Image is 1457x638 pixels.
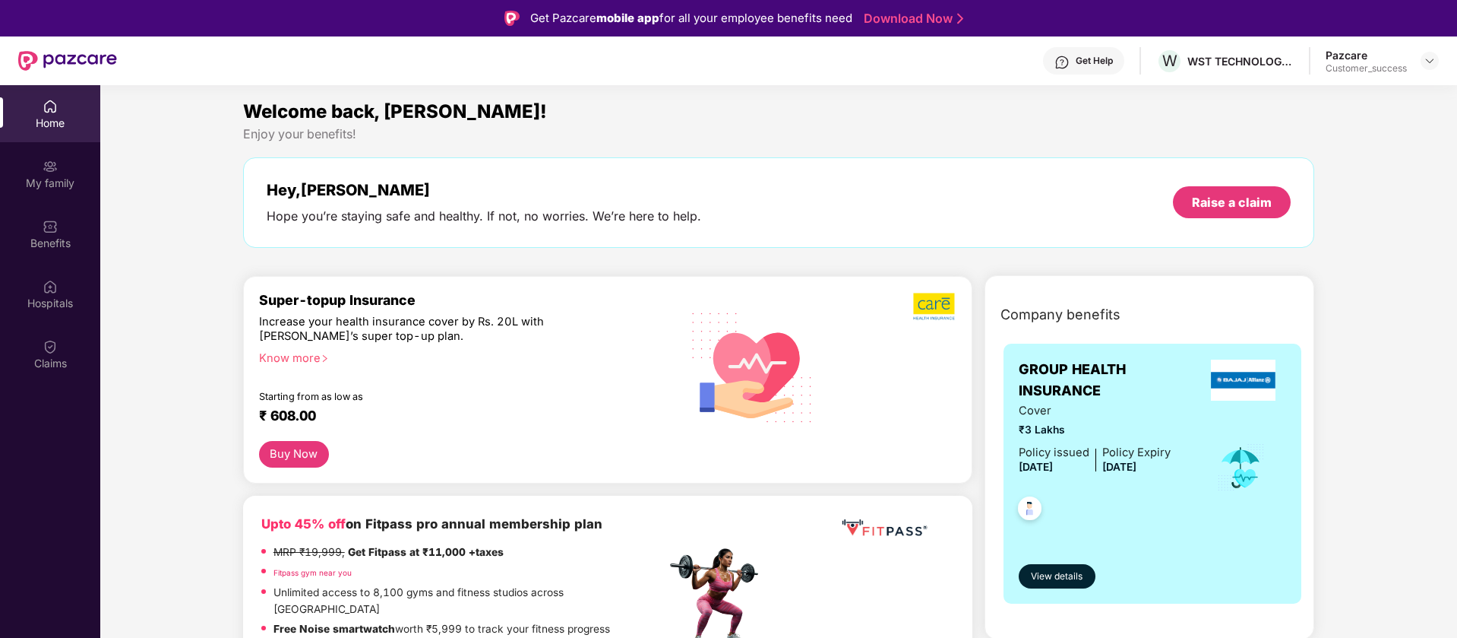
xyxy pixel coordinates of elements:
[1162,52,1177,70] span: W
[273,585,665,617] p: Unlimited access to 8,100 gyms and fitness studios across [GEOGRAPHIC_DATA]
[259,351,657,362] div: Know more
[1054,55,1070,70] img: svg+xml;base64,PHN2ZyBpZD0iSGVscC0zMngzMiIgeG1sbnM9Imh0dHA6Ly93d3cudzMub3JnLzIwMDAvc3ZnIiB3aWR0aD...
[321,354,329,363] span: right
[43,159,58,174] img: svg+xml;base64,PHN2ZyB3aWR0aD0iMjAiIGhlaWdodD0iMjAiIHZpZXdCb3g9IjAgMCAyMCAyMCIgZmlsbD0ibm9uZSIgeG...
[273,568,352,577] a: Fitpass gym near you
[1031,570,1082,584] span: View details
[273,546,345,558] del: MRP ₹19,999,
[1000,304,1120,325] span: Company benefits
[43,339,58,354] img: svg+xml;base64,PHN2ZyBpZD0iQ2xhaW0iIHhtbG5zPSJodHRwOi8vd3d3LnczLm9yZy8yMDAwL3N2ZyIgd2lkdGg9IjIwIi...
[18,51,117,71] img: New Pazcare Logo
[957,11,963,27] img: Stroke
[1019,402,1171,420] span: Cover
[1326,48,1407,62] div: Pazcare
[913,292,956,321] img: b5dec4f62d2307b9de63beb79f102df3.png
[348,546,504,558] strong: Get Fitpass at ₹11,000 +taxes
[596,11,659,25] strong: mobile app
[864,11,959,27] a: Download Now
[259,408,651,426] div: ₹ 608.00
[243,126,1315,142] div: Enjoy your benefits!
[839,514,930,542] img: fppp.png
[1019,422,1171,439] span: ₹3 Lakhs
[1102,461,1136,473] span: [DATE]
[259,391,602,402] div: Starting from as low as
[259,292,666,308] div: Super-topup Insurance
[243,100,547,122] span: Welcome back, [PERSON_NAME]!
[1019,564,1095,589] button: View details
[504,11,520,26] img: Logo
[259,441,329,468] button: Buy Now
[1216,443,1266,493] img: icon
[1211,360,1276,401] img: insurerLogo
[43,99,58,114] img: svg+xml;base64,PHN2ZyBpZD0iSG9tZSIgeG1sbnM9Imh0dHA6Ly93d3cudzMub3JnLzIwMDAvc3ZnIiB3aWR0aD0iMjAiIG...
[259,315,600,344] div: Increase your health insurance cover by Rs. 20L with [PERSON_NAME]’s super top-up plan.
[1011,492,1048,529] img: svg+xml;base64,PHN2ZyB4bWxucz0iaHR0cDovL3d3dy53My5vcmcvMjAwMC9zdmciIHdpZHRoPSI0OC45NDMiIGhlaWdodD...
[530,9,852,27] div: Get Pazcare for all your employee benefits need
[1192,194,1272,211] div: Raise a claim
[267,208,701,224] div: Hope you’re staying safe and healthy. If not, no worries. We’re here to help.
[43,219,58,234] img: svg+xml;base64,PHN2ZyBpZD0iQmVuZWZpdHMiIHhtbG5zPSJodHRwOi8vd3d3LnczLm9yZy8yMDAwL3N2ZyIgd2lkdGg9Ij...
[1424,55,1436,67] img: svg+xml;base64,PHN2ZyBpZD0iRHJvcGRvd24tMzJ4MzIiIHhtbG5zPSJodHRwOi8vd3d3LnczLm9yZy8yMDAwL3N2ZyIgd2...
[1019,359,1200,402] span: GROUP HEALTH INSURANCE
[267,181,701,199] div: Hey, [PERSON_NAME]
[273,623,395,635] strong: Free Noise smartwatch
[273,621,610,638] p: worth ₹5,999 to track your fitness progress
[261,516,346,532] b: Upto 45% off
[1019,461,1053,473] span: [DATE]
[43,279,58,294] img: svg+xml;base64,PHN2ZyBpZD0iSG9zcGl0YWxzIiB4bWxucz0iaHR0cDovL3d3dy53My5vcmcvMjAwMC9zdmciIHdpZHRoPS...
[261,516,602,532] b: on Fitpass pro annual membership plan
[1076,55,1113,67] div: Get Help
[1019,444,1089,462] div: Policy issued
[1326,62,1407,75] div: Customer_success
[1187,54,1294,68] div: WST TECHNOLOGIES PRIVATE LIMITED
[1102,444,1171,462] div: Policy Expiry
[680,293,825,440] img: svg+xml;base64,PHN2ZyB4bWxucz0iaHR0cDovL3d3dy53My5vcmcvMjAwMC9zdmciIHhtbG5zOnhsaW5rPSJodHRwOi8vd3...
